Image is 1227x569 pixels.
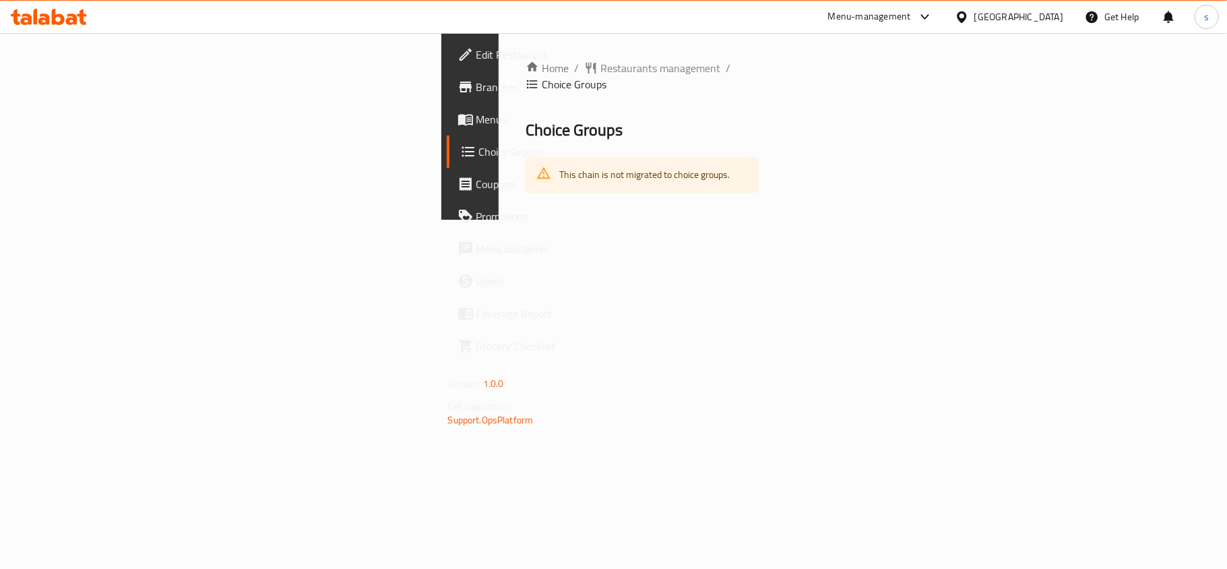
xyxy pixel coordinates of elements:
span: s [1204,9,1209,24]
span: Menu disclaimer [476,241,635,257]
a: Choice Groups [447,136,646,168]
a: Support.OpsPlatform [448,411,534,429]
a: Menus [447,103,646,136]
div: Menu-management [828,9,911,25]
span: 1.0.0 [483,375,504,392]
span: Coupons [476,176,635,192]
span: Upsell [476,273,635,289]
a: Grocery Checklist [447,330,646,362]
a: Restaurants management [584,60,720,76]
a: Edit Restaurant [447,38,646,71]
li: / [726,60,730,76]
span: Branches [476,79,635,95]
div: [GEOGRAPHIC_DATA] [974,9,1063,24]
span: Choice Groups [479,144,635,160]
span: Coverage Report [476,305,635,322]
span: Restaurants management [600,60,720,76]
span: Menus [476,111,635,127]
span: Version: [448,375,481,392]
a: Branches [447,71,646,103]
a: Upsell [447,265,646,297]
span: Grocery Checklist [476,338,635,354]
a: Promotions [447,200,646,233]
span: Edit Restaurant [476,47,635,63]
span: Get support on: [448,398,510,415]
a: Coupons [447,168,646,200]
a: Coverage Report [447,297,646,330]
a: Menu disclaimer [447,233,646,265]
span: Promotions [476,208,635,224]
